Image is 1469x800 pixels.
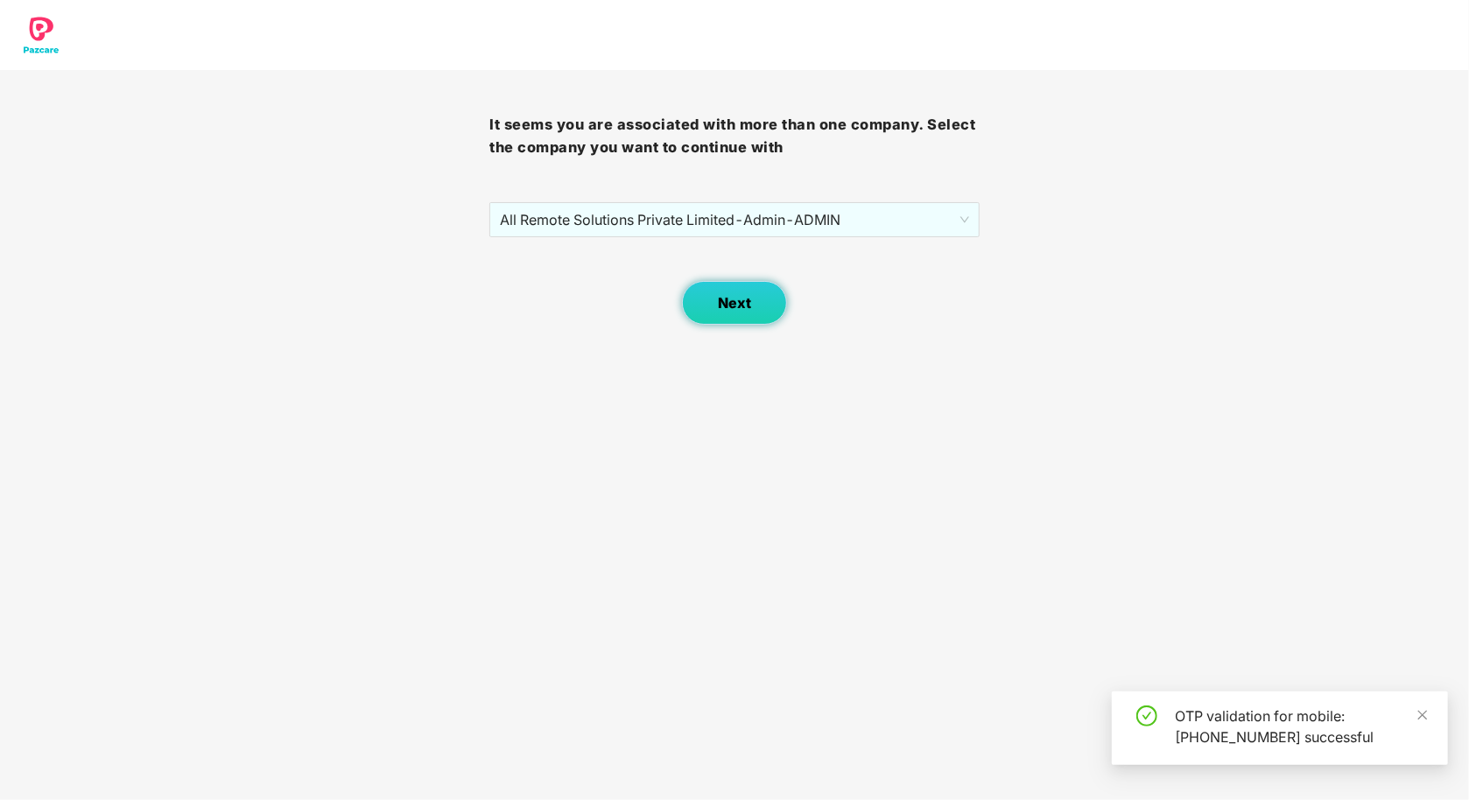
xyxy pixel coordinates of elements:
span: check-circle [1136,705,1157,726]
span: close [1416,709,1429,721]
span: Next [718,295,751,312]
div: OTP validation for mobile: [PHONE_NUMBER] successful [1175,705,1427,747]
button: Next [682,281,787,325]
h3: It seems you are associated with more than one company. Select the company you want to continue with [489,114,979,158]
span: All Remote Solutions Private Limited - Admin - ADMIN [500,203,968,236]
